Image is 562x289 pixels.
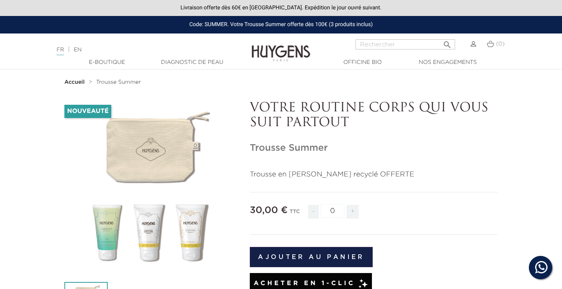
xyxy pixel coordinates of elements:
[153,58,231,67] a: Diagnostic de peau
[74,47,82,53] a: EN
[57,47,64,55] a: FR
[409,58,487,67] a: Nos engagements
[250,247,373,267] button: Ajouter au panier
[496,41,505,47] span: (0)
[53,45,228,55] div: |
[440,37,454,48] button: 
[64,79,86,85] a: Accueil
[443,38,452,47] i: 
[96,79,141,85] a: Trousse Summer
[321,204,344,218] input: Quantité
[290,203,300,224] div: TTC
[250,143,498,154] h1: Trousse Summer
[250,169,498,180] p: Trousse en [PERSON_NAME] recyclé OFFERTE
[324,58,402,67] a: Officine Bio
[347,205,359,219] span: +
[68,58,146,67] a: E-Boutique
[356,39,455,49] input: Rechercher
[64,79,85,85] strong: Accueil
[308,205,319,219] span: -
[64,105,111,118] li: Nouveauté
[250,206,288,215] span: 30,00 €
[96,79,141,85] span: Trousse Summer
[252,33,310,63] img: Huygens
[250,101,498,131] p: VOTRE ROUTINE CORPS QUI VOUS SUIT PARTOUT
